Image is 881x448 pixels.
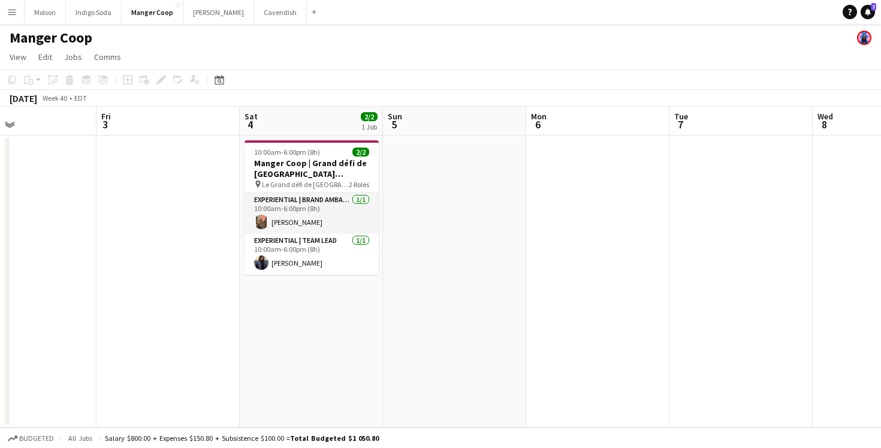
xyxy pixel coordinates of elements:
[183,1,254,24] button: [PERSON_NAME]
[99,118,111,131] span: 3
[361,112,378,121] span: 2/2
[352,148,369,157] span: 2/2
[254,1,307,24] button: Cavendish
[6,432,56,445] button: Budgeted
[40,94,70,103] span: Week 40
[101,111,111,122] span: Fri
[245,158,379,179] h3: Manger Coop | Grand défi de [GEOGRAPHIC_DATA] ([GEOGRAPHIC_DATA], [GEOGRAPHIC_DATA])
[34,49,57,65] a: Edit
[74,94,87,103] div: EDT
[290,434,379,443] span: Total Budgeted $1 050.80
[245,111,258,122] span: Sat
[388,111,402,122] span: Sun
[349,180,369,189] span: 2 Roles
[245,140,379,275] app-job-card: 10:00am-6:00pm (8h)2/2Manger Coop | Grand défi de [GEOGRAPHIC_DATA] ([GEOGRAPHIC_DATA], [GEOGRAPH...
[66,1,122,24] button: Indigo Soda
[89,49,126,65] a: Comms
[10,52,26,62] span: View
[10,29,92,47] h1: Manger Coop
[19,434,54,443] span: Budgeted
[245,193,379,234] app-card-role: Experiential | Brand Ambassador1/110:00am-6:00pm (8h)[PERSON_NAME]
[871,3,876,11] span: 7
[817,111,833,122] span: Wed
[531,111,547,122] span: Mon
[243,118,258,131] span: 4
[245,234,379,275] app-card-role: Experiential | Team Lead1/110:00am-6:00pm (8h)[PERSON_NAME]
[386,118,402,131] span: 5
[38,52,52,62] span: Edit
[262,180,349,189] span: Le Grand défi de [GEOGRAPHIC_DATA]
[254,148,320,157] span: 10:00am-6:00pm (8h)
[59,49,87,65] a: Jobs
[861,5,875,19] a: 7
[857,31,871,45] app-user-avatar: Laurence Pare
[672,118,688,131] span: 7
[529,118,547,131] span: 6
[66,434,95,443] span: All jobs
[816,118,833,131] span: 8
[94,52,121,62] span: Comms
[674,111,688,122] span: Tue
[122,1,183,24] button: Manger Coop
[64,52,82,62] span: Jobs
[10,92,37,104] div: [DATE]
[105,434,379,443] div: Salary $800.00 + Expenses $150.80 + Subsistence $100.00 =
[361,122,377,131] div: 1 Job
[5,49,31,65] a: View
[25,1,66,24] button: Molson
